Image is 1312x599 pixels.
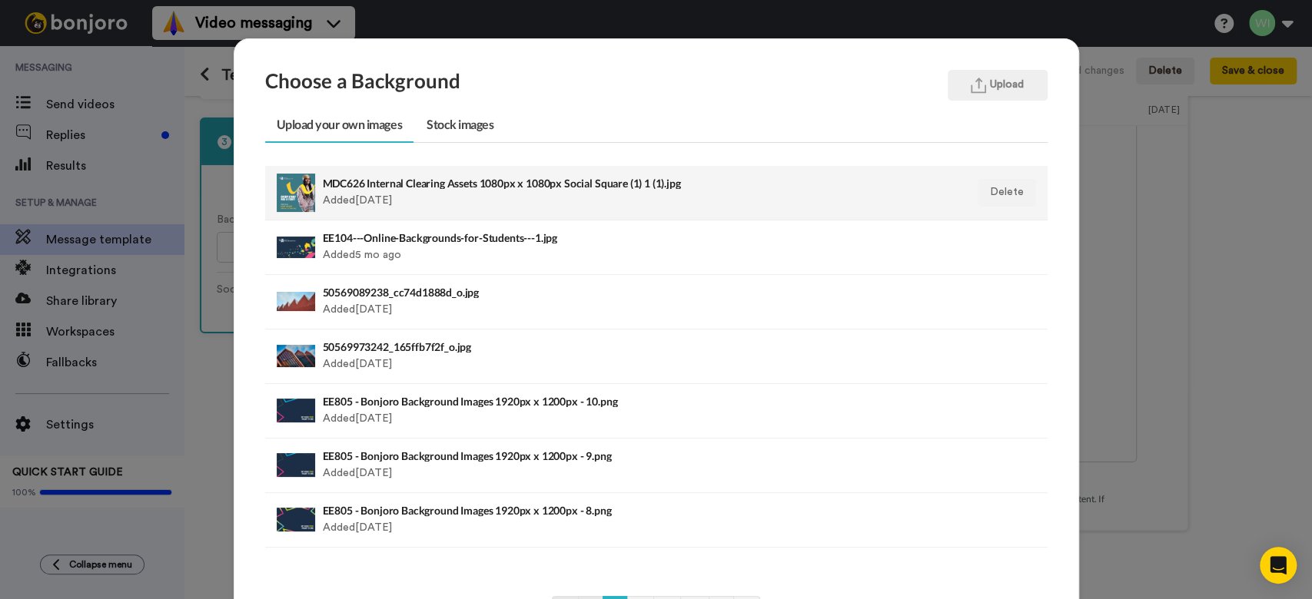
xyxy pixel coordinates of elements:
[323,174,839,212] div: Added [DATE]
[323,232,839,243] h4: EE104---Online-Backgrounds-for-Students---1.jpg
[323,395,839,407] h4: EE805 - Bonjoro Background Images 1920px x 1200px - 10.png
[323,341,839,352] h4: 50569973242_165ffb7f2f_o.jpg
[265,70,461,101] h3: Choose a Background
[323,501,839,539] div: Added [DATE]
[415,108,505,143] a: Stock images
[323,283,839,321] div: Added [DATE]
[323,286,839,298] h4: 50569089238_cc74d1888d_o.jpg
[323,337,839,376] div: Added [DATE]
[323,450,839,462] h4: EE805 - Bonjoro Background Images 1920px x 1200px - 9.png
[978,179,1036,207] button: Delete
[323,228,839,266] div: Added 5 mo ago
[323,177,839,189] h4: MDC626 Internal Clearing Assets 1080px x 1080px Social Square (1) 1 (1).jpg
[323,505,839,516] h4: EE805 - Bonjoro Background Images 1920px x 1200px - 8.png
[948,70,1048,101] button: Upload
[1260,547,1297,584] div: Open Intercom Messenger
[323,392,839,430] div: Added [DATE]
[265,108,414,143] a: Upload your own images
[323,446,839,485] div: Added [DATE]
[971,78,986,94] img: upload.svg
